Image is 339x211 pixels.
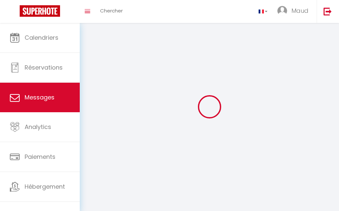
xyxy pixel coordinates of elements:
span: Maud [291,7,308,15]
span: Calendriers [25,33,58,42]
span: Chercher [100,7,123,14]
img: Super Booking [20,5,60,17]
span: Hébergement [25,182,65,191]
span: Réservations [25,63,63,72]
span: Analytics [25,123,51,131]
span: Messages [25,93,54,101]
img: ... [277,6,287,16]
img: logout [324,7,332,15]
span: Paiements [25,153,55,161]
iframe: Chat [311,181,334,206]
button: Ouvrir le widget de chat LiveChat [5,3,25,22]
